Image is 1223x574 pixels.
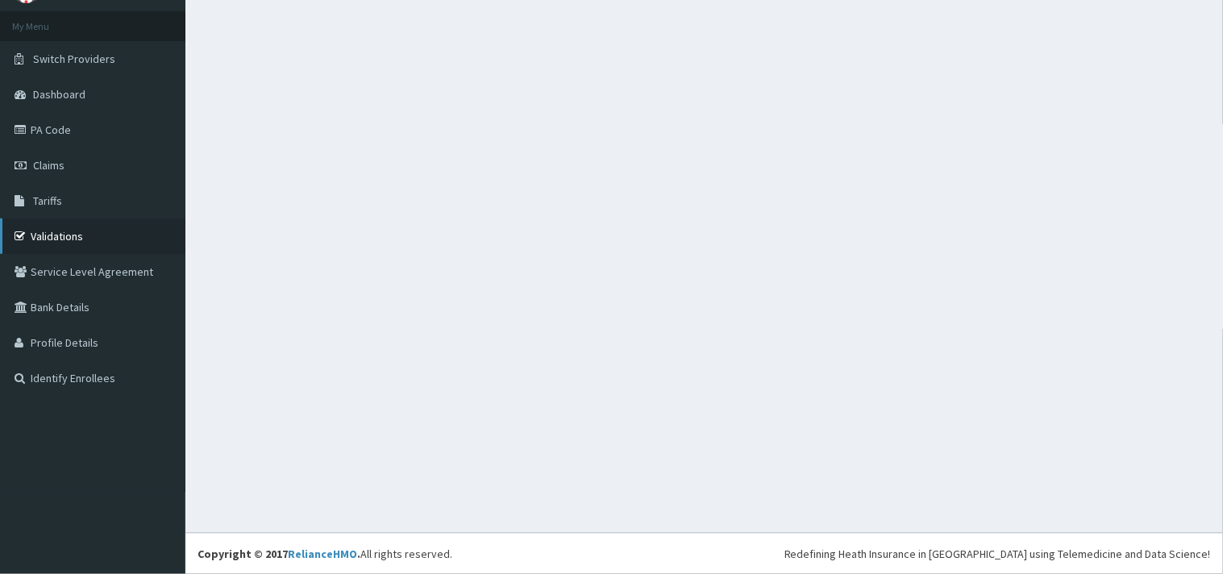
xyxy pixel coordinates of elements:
div: Redefining Heath Insurance in [GEOGRAPHIC_DATA] using Telemedicine and Data Science! [784,546,1211,562]
footer: All rights reserved. [185,533,1223,574]
strong: Copyright © 2017 . [198,547,360,561]
span: Tariffs [33,193,62,208]
a: RelianceHMO [288,547,357,561]
span: Claims [33,158,64,173]
span: Switch Providers [33,52,115,66]
span: Dashboard [33,87,85,102]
